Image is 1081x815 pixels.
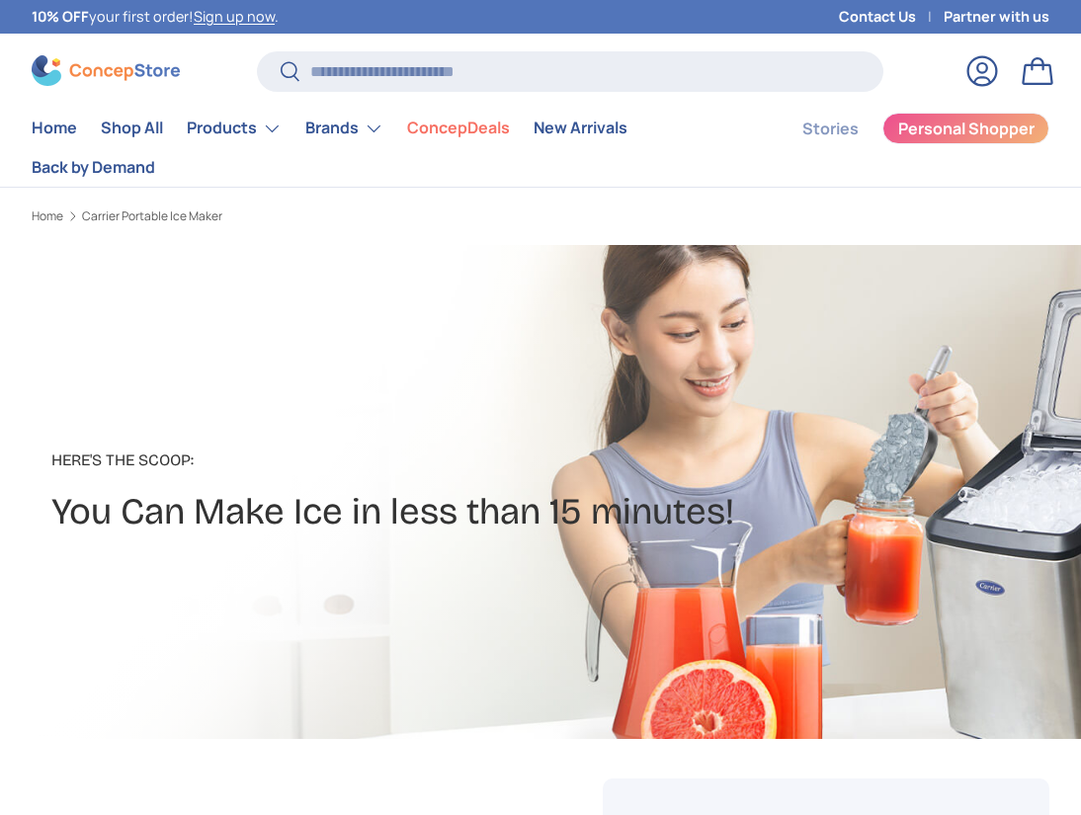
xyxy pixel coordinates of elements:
[51,448,734,472] p: Here's the Scoop:
[293,109,395,148] summary: Brands
[305,109,383,148] a: Brands
[534,109,627,147] a: New Arrivals
[944,6,1049,28] a: Partner with us
[187,109,282,148] a: Products
[755,109,1049,187] nav: Secondary
[175,109,293,148] summary: Products
[32,207,571,225] nav: Breadcrumbs
[802,110,859,148] a: Stories
[32,6,279,28] p: your first order! .
[882,113,1049,144] a: Personal Shopper
[101,109,163,147] a: Shop All
[32,148,155,187] a: Back by Demand
[32,210,63,222] a: Home
[194,7,275,26] a: Sign up now
[839,6,944,28] a: Contact Us
[32,109,755,187] nav: Primary
[32,109,77,147] a: Home
[407,109,510,147] a: ConcepDeals
[898,121,1035,136] span: Personal Shopper
[32,55,180,86] img: ConcepStore
[82,210,222,222] a: Carrier Portable Ice Maker
[32,7,89,26] strong: 10% OFF
[51,488,734,535] h2: You Can Make Ice in less than 15 minutes!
